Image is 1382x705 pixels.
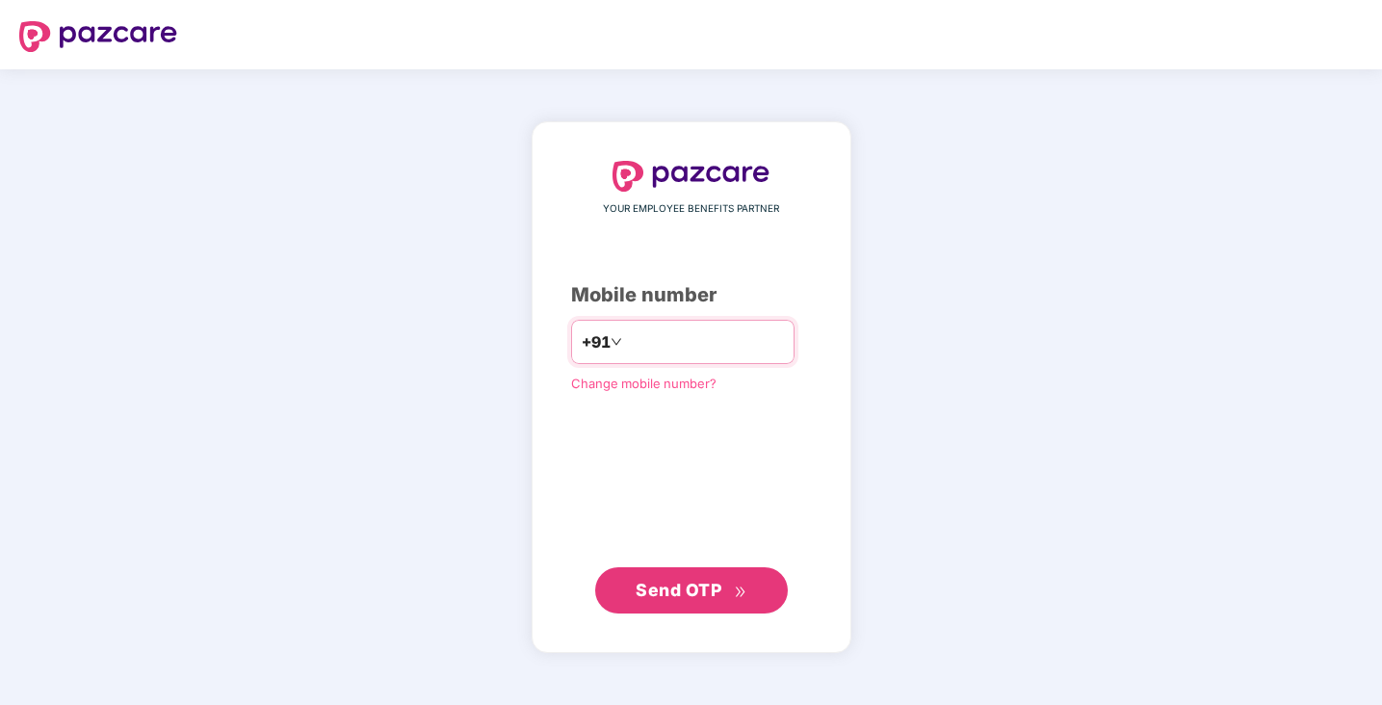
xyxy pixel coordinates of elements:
[571,280,812,310] div: Mobile number
[603,201,779,217] span: YOUR EMPLOYEE BENEFITS PARTNER
[595,567,788,614] button: Send OTPdouble-right
[571,376,717,391] a: Change mobile number?
[19,21,177,52] img: logo
[582,330,611,354] span: +91
[613,161,770,192] img: logo
[734,586,746,598] span: double-right
[636,580,721,600] span: Send OTP
[611,336,622,348] span: down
